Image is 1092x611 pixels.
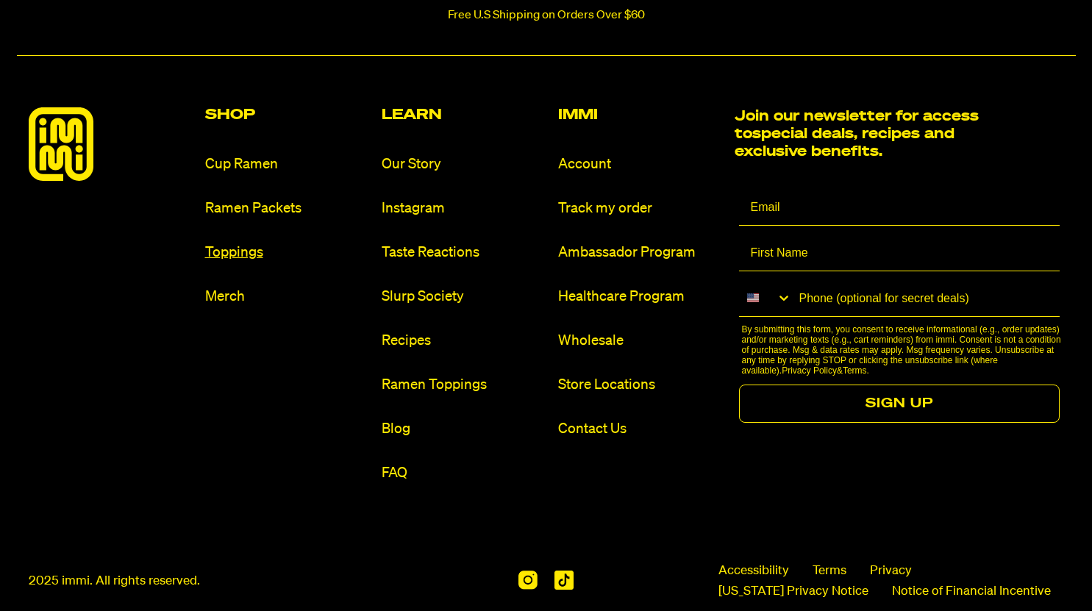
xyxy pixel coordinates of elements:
a: Toppings [205,243,370,262]
a: Healthcare Program [558,287,723,307]
a: FAQ [382,463,546,483]
input: Email [739,189,1060,226]
a: Contact Us [558,419,723,439]
a: Privacy Policy [782,365,837,376]
a: Terms [843,365,867,376]
button: SIGN UP [739,385,1060,423]
a: Cup Ramen [205,154,370,174]
a: Taste Reactions [382,243,546,262]
a: Privacy [870,562,912,580]
a: Wholesale [558,331,723,351]
a: Notice of Financial Incentive [892,583,1051,601]
a: [US_STATE] Privacy Notice [718,583,868,601]
h2: Join our newsletter for access to special deals, recipes and exclusive benefits. [735,107,988,160]
p: 2025 immi. All rights reserved. [29,573,200,590]
p: By submitting this form, you consent to receive informational (e.g., order updates) and/or market... [742,324,1064,376]
h2: Immi [558,107,723,122]
a: Ramen Packets [205,199,370,218]
a: Terms [813,562,846,580]
a: Recipes [382,331,546,351]
h2: Shop [205,107,370,122]
img: immieats [29,107,93,181]
span: Accessibility [718,562,789,580]
a: Ambassador Program [558,243,723,262]
p: Free U.S Shipping on Orders Over $60 [448,9,645,22]
a: Our Story [382,154,546,174]
img: United States [747,292,759,304]
a: Store Locations [558,375,723,395]
input: First Name [739,235,1060,271]
a: Instagram [382,199,546,218]
input: Phone (optional for secret deals) [792,280,1060,316]
img: Instagram [518,571,537,590]
img: TikTok [554,571,574,590]
a: Track my order [558,199,723,218]
a: Blog [382,419,546,439]
a: Ramen Toppings [382,375,546,395]
h2: Learn [382,107,546,122]
a: Merch [205,287,370,307]
a: Account [558,154,723,174]
button: Search Countries [739,280,792,315]
a: Slurp Society [382,287,546,307]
